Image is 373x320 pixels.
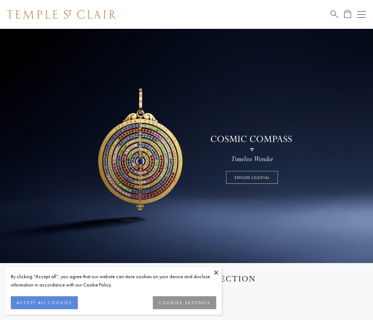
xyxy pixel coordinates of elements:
a: Open Shopping Bag [344,10,351,19]
div: By clicking “Accept all”, you agree that our website can store cookies on your device and disclos... [11,272,216,289]
a: Search [330,10,338,19]
img: Temple St. Clair [7,10,116,19]
button: Open navigation [357,10,366,19]
button: ACCEPT ALL COOKIES [11,296,78,309]
button: COOKIES SETTINGS [153,296,216,309]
